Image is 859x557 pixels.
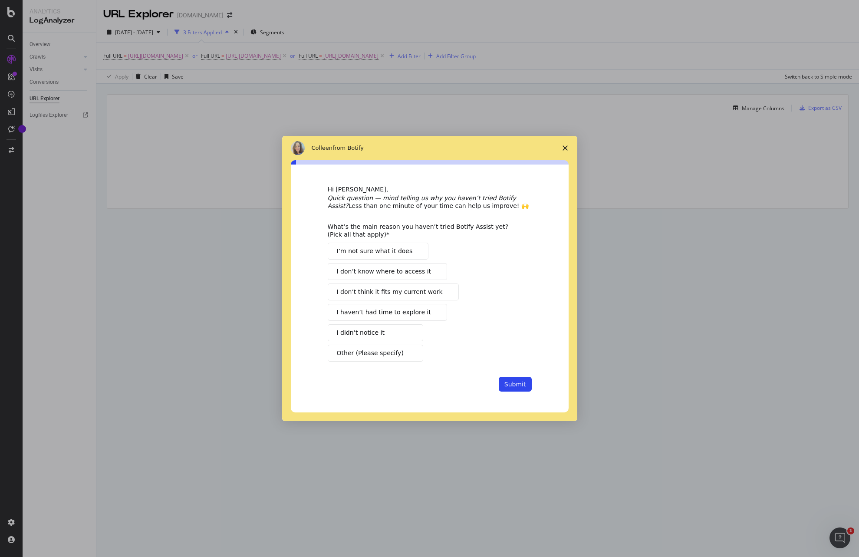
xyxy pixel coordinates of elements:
span: I don’t think it fits my current work [337,287,443,297]
span: I didn’t notice it [337,328,385,337]
span: Other (Please specify) [337,349,404,358]
span: I’m not sure what it does [337,247,413,256]
span: from Botify [332,145,364,151]
div: Hi [PERSON_NAME], [328,185,532,194]
span: Close survey [553,136,577,160]
button: I haven’t had time to explore it [328,304,447,321]
button: I’m not sure what it does [328,243,429,260]
div: Less than one minute of your time can help us improve! 🙌 [328,194,532,210]
span: Colleen [312,145,333,151]
button: I don’t think it fits my current work [328,283,459,300]
i: Quick question — mind telling us why you haven’t tried Botify Assist? [328,194,516,209]
button: I didn’t notice it [328,324,423,341]
img: Profile image for Colleen [291,141,305,155]
span: I haven’t had time to explore it [337,308,431,317]
button: I don’t know where to access it [328,263,448,280]
div: What’s the main reason you haven’t tried Botify Assist yet? (Pick all that apply) [328,223,519,238]
button: Other (Please specify) [328,345,423,362]
span: I don’t know where to access it [337,267,431,276]
button: Submit [499,377,532,392]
